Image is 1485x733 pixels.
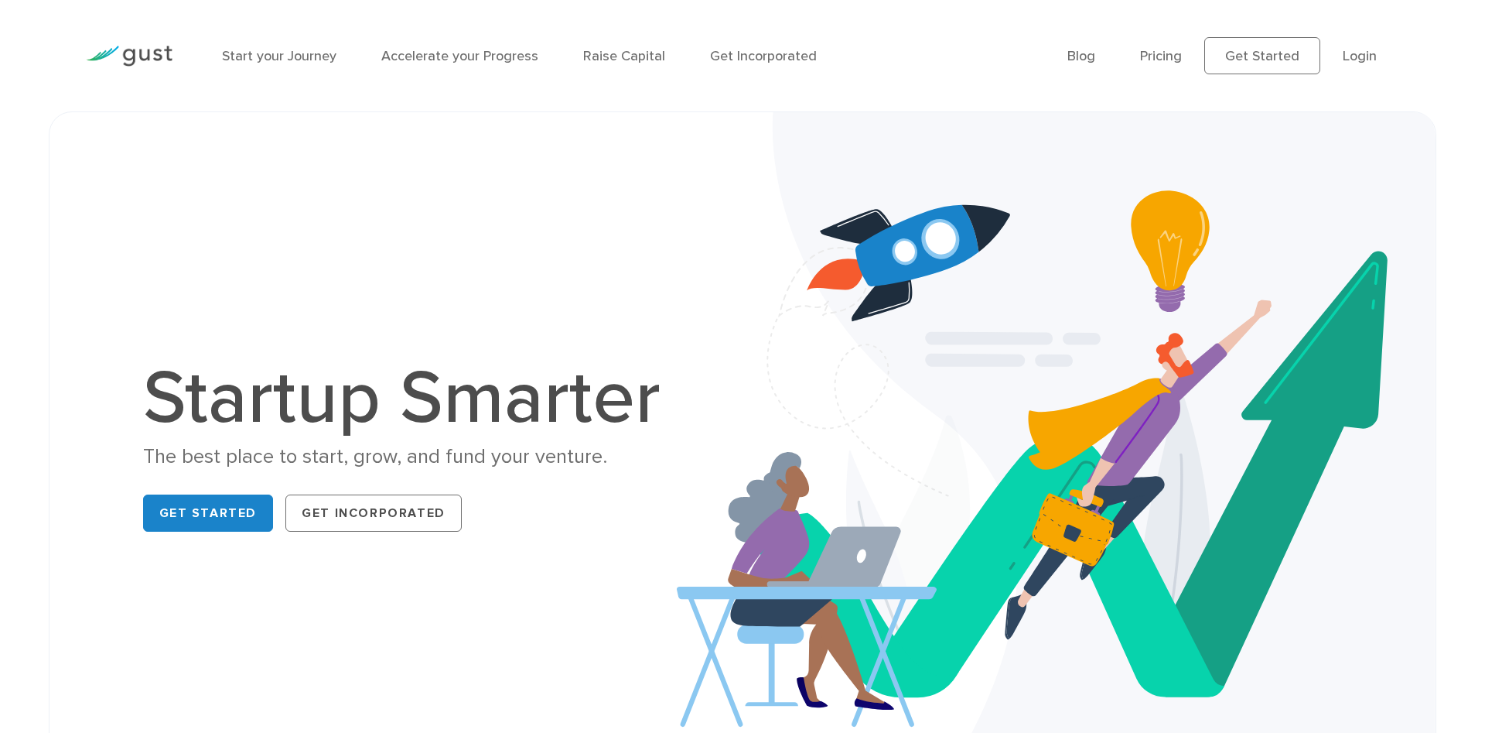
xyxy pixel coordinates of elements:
a: Start your Journey [222,48,336,64]
a: Get Started [143,495,274,532]
a: Accelerate your Progress [381,48,538,64]
img: Gust Logo [86,46,172,67]
div: The best place to start, grow, and fund your venture. [143,444,677,471]
h1: Startup Smarter [143,361,677,436]
a: Blog [1067,48,1095,64]
a: Get Incorporated [285,495,462,532]
a: Login [1343,48,1377,64]
a: Get Started [1204,37,1320,74]
a: Get Incorporated [710,48,817,64]
a: Pricing [1140,48,1182,64]
a: Raise Capital [583,48,665,64]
